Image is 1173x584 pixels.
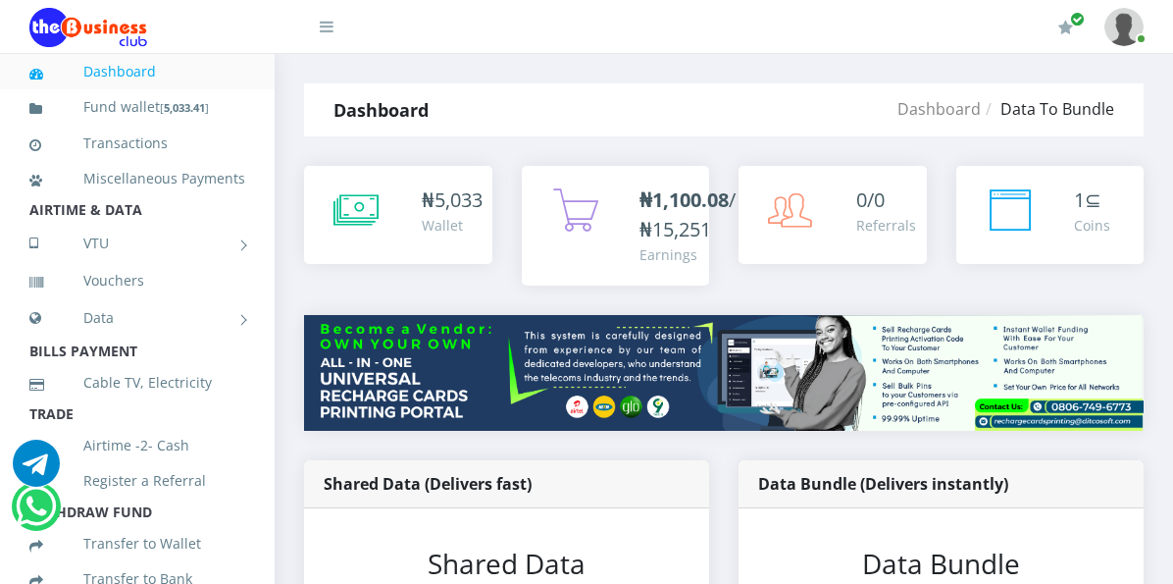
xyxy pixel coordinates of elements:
a: Register a Referral [29,458,245,504]
a: Transfer to Wallet [29,521,245,566]
span: 5,033 [434,186,483,213]
a: Transactions [29,121,245,166]
strong: Dashboard [333,98,429,122]
span: 1 [1074,186,1085,213]
a: Dashboard [897,98,981,120]
img: Logo [29,8,147,47]
a: ₦5,033 Wallet [304,166,492,264]
div: Referrals [856,215,916,236]
img: multitenant_rcp.png [304,315,1144,430]
a: Data [29,293,245,343]
h3: Shared Data [343,548,670,581]
li: Data To Bundle [981,97,1114,121]
div: ₦ [422,186,483,215]
div: Wallet [422,215,483,236]
a: Airtime -2- Cash [29,423,245,468]
a: 0/0 Referrals [739,166,927,264]
strong: Data Bundle (Delivers instantly) [758,473,1008,495]
b: ₦1,100.08 [639,186,729,213]
a: Fund wallet[5,033.41] [29,84,245,131]
div: Earnings [639,244,736,265]
strong: Shared Data (Delivers fast) [324,473,532,495]
small: [ ] [160,100,209,115]
a: Chat for support [13,454,60,487]
span: Renew/Upgrade Subscription [1070,12,1085,27]
b: 5,033.41 [164,100,205,115]
span: /₦15,251 [639,186,736,242]
a: ₦1,100.08/₦15,251 Earnings [522,166,710,286]
a: Chat for support [16,498,56,530]
div: Coins [1074,215,1110,236]
span: 0/0 [856,186,885,213]
a: VTU [29,219,245,268]
a: Miscellaneous Payments [29,156,245,201]
a: Vouchers [29,258,245,303]
div: ⊆ [1074,186,1110,215]
img: User [1104,8,1144,46]
a: Dashboard [29,49,245,94]
h3: Data Bundle [778,548,1104,581]
i: Renew/Upgrade Subscription [1058,20,1073,35]
a: Cable TV, Electricity [29,360,245,405]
